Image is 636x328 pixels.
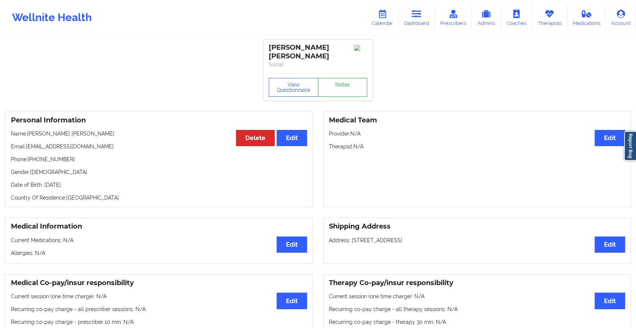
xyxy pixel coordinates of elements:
h3: Therapy Co-pay/insur responsibility [329,279,625,287]
div: [PERSON_NAME] [PERSON_NAME] [269,43,367,61]
p: Current Medications: N/A [11,236,307,244]
p: Name: [PERSON_NAME] [PERSON_NAME] [11,130,307,137]
a: Medications [567,5,606,30]
button: Edit [595,130,625,146]
p: Recurring co-pay charge - therapy 30 min : N/A [329,318,625,326]
a: Coaches [501,5,532,30]
h3: Personal Information [11,116,307,125]
p: Allergies: N/A [11,249,307,257]
a: Calendar [366,5,399,30]
a: Report Bug [624,131,636,161]
p: Recurring co-pay charge - all therapy sessions : N/A [329,305,625,313]
p: Current session (one time charge): N/A [329,293,625,300]
p: Recurring co-pay charge - prescriber 10 min : N/A [11,318,307,326]
button: Delete [236,130,275,146]
p: Address: [STREET_ADDRESS] [329,236,625,244]
button: Edit [595,293,625,309]
a: Prescribers [435,5,472,30]
h3: Medical Information [11,222,307,231]
button: View Questionnaire [269,78,318,97]
p: Social [269,61,367,68]
p: Provider: N/A [329,130,625,137]
p: Gender: [DEMOGRAPHIC_DATA] [11,168,307,176]
button: Edit [277,236,307,253]
p: Current session (one time charge): N/A [11,293,307,300]
h3: Medical Team [329,116,625,125]
img: Image%2Fplaceholer-image.png [354,45,367,51]
p: Recurring co-pay charge - all prescriber sessions : N/A [11,305,307,313]
h3: Shipping Address [329,222,625,231]
button: Edit [277,130,307,146]
p: Country Of Residence: [GEOGRAPHIC_DATA] [11,194,307,201]
p: Phone: [PHONE_NUMBER] [11,156,307,163]
button: Edit [277,293,307,309]
button: Edit [595,236,625,253]
a: Notes [318,78,368,97]
p: Therapist: N/A [329,143,625,150]
p: Date of Birth: [DATE] [11,181,307,189]
a: Dashboard [399,5,435,30]
a: Admins [472,5,501,30]
h3: Medical Co-pay/insur responsibility [11,279,307,287]
a: Account [606,5,636,30]
p: Email: [EMAIL_ADDRESS][DOMAIN_NAME] [11,143,307,150]
a: Therapists [532,5,567,30]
